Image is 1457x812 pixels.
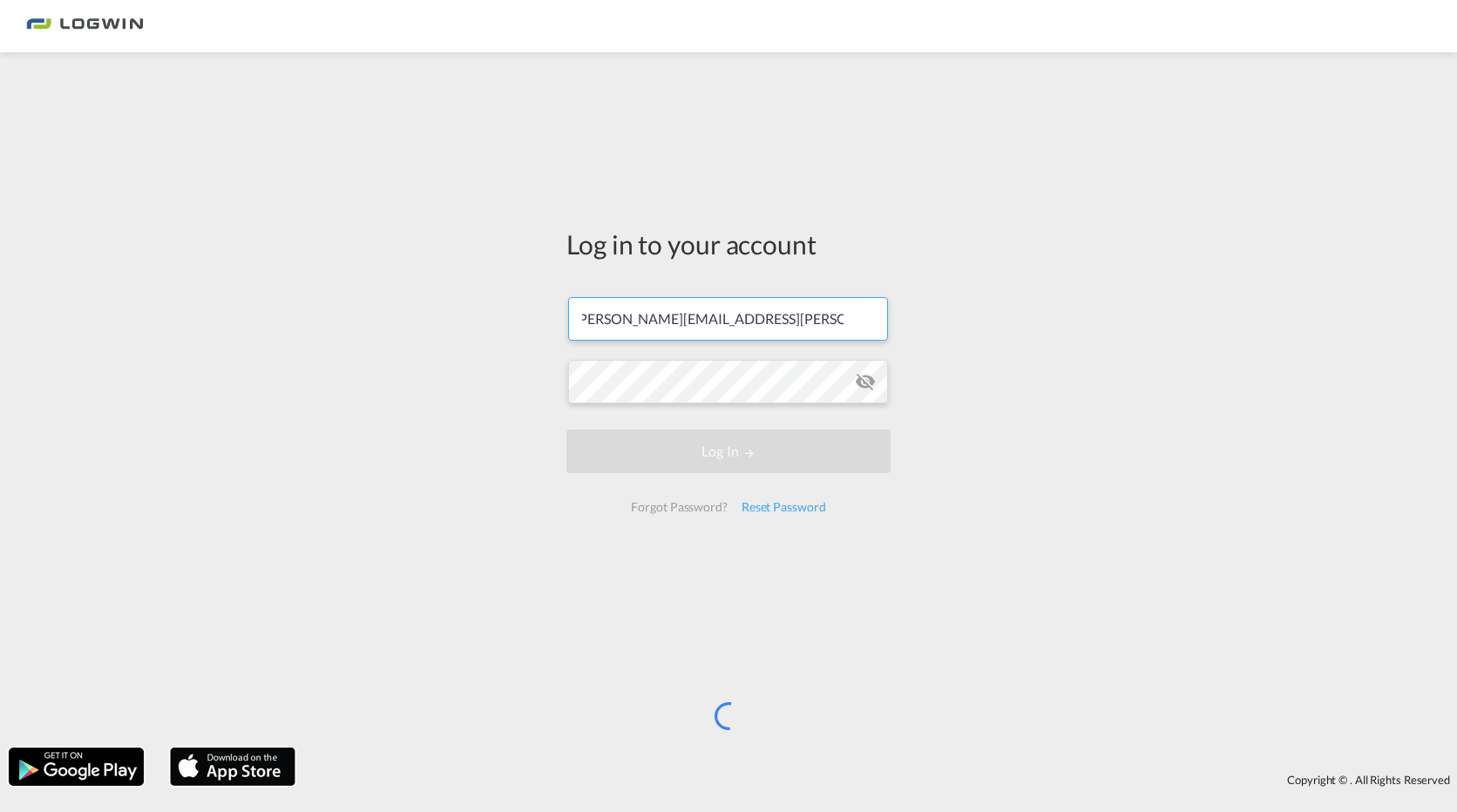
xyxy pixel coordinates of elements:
[7,746,146,788] img: google.png
[566,226,891,262] div: Log in to your account
[168,746,297,788] img: apple.png
[568,297,888,341] input: Enter email/phone number
[735,491,833,523] div: Reset Password
[304,765,1457,795] div: Copyright © . All Rights Reserved
[566,430,891,473] button: LOGIN
[855,371,876,392] md-icon: icon-eye-off
[26,7,144,46] img: bc73a0e0d8c111efacd525e4c8ad7d32.png
[624,491,734,523] div: Forgot Password?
